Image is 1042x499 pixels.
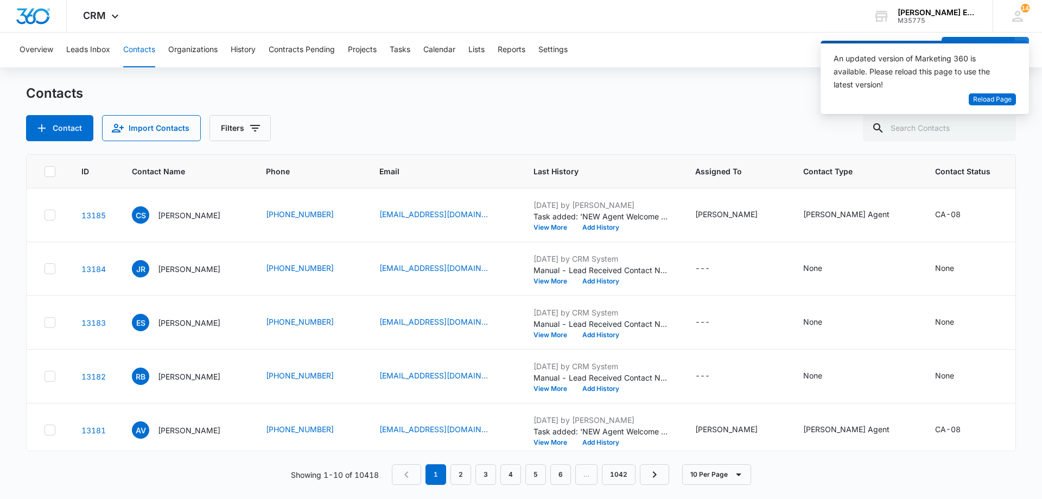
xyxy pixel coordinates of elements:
[834,52,1003,91] div: An updated version of Marketing 360 is available. Please reload this page to use the latest version!
[695,424,758,435] div: [PERSON_NAME]
[533,426,669,437] p: Task added: 'NEW Agent Welcome Call (Broker)'
[533,264,669,276] p: Manual - Lead Received Contact Name: [PERSON_NAME] Phone: [PHONE_NUMBER] Email: [EMAIL_ADDRESS][D...
[533,253,669,264] p: [DATE] by CRM System
[533,166,653,177] span: Last History
[83,10,106,21] span: CRM
[533,361,669,372] p: [DATE] by CRM System
[379,209,488,220] a: [EMAIL_ADDRESS][DOMAIN_NAME]
[379,209,507,222] div: Email - chloeschmid2019@gmail.com - Select to Edit Field
[468,33,485,67] button: Lists
[695,209,758,220] div: [PERSON_NAME]
[132,166,224,177] span: Contact Name
[695,316,710,329] div: ---
[533,372,669,383] p: Manual - Lead Received Contact Name: Bond Phone: [PHONE_NUMBER] Email: [EMAIL_ADDRESS][DOMAIN_NAM...
[898,8,977,17] div: account name
[575,278,627,285] button: Add History
[498,33,525,67] button: Reports
[935,262,954,274] div: None
[132,206,240,224] div: Contact Name - Chloe Schmid - Select to Edit Field
[450,464,471,485] a: Page 2
[533,414,669,426] p: [DATE] by [PERSON_NAME]
[379,262,507,275] div: Email - sashaj.jr2425@gmail.com - Select to Edit Field
[132,260,149,277] span: JR
[935,316,954,327] div: None
[209,115,271,141] button: Filters
[81,426,106,435] a: Navigate to contact details page for Aidan Valdez
[379,424,507,437] div: Email - aidan.valdez05@gmail.com - Select to Edit Field
[266,262,353,275] div: Phone - +1 (707) 657-8811 - Select to Edit Field
[575,386,627,392] button: Add History
[20,33,53,67] button: Overview
[475,464,496,485] a: Page 3
[533,332,575,338] button: View More
[1021,4,1030,12] span: 14
[266,424,353,437] div: Phone - (951) 322-5762 - Select to Edit Field
[935,262,974,275] div: Contact Status - None - Select to Edit Field
[500,464,521,485] a: Page 4
[158,425,220,436] p: [PERSON_NAME]
[26,85,83,102] h1: Contacts
[379,424,488,435] a: [EMAIL_ADDRESS][DOMAIN_NAME]
[533,439,575,446] button: View More
[379,262,488,274] a: [EMAIL_ADDRESS][DOMAIN_NAME]
[132,421,240,439] div: Contact Name - Aidan Valdez - Select to Edit Field
[266,262,334,274] a: [PHONE_NUMBER]
[231,33,256,67] button: History
[803,424,889,435] div: [PERSON_NAME] Agent
[803,424,909,437] div: Contact Type - Allison James Agent - Select to Edit Field
[942,37,1015,63] button: Add Contact
[695,166,761,177] span: Assigned To
[533,318,669,330] p: Manual - Lead Received Contact Name: [PERSON_NAME] Phone: [PHONE_NUMBER] Email: [EMAIL_ADDRESS][D...
[266,424,334,435] a: [PHONE_NUMBER]
[379,166,492,177] span: Email
[575,224,627,231] button: Add History
[803,209,889,220] div: [PERSON_NAME] Agent
[575,439,627,446] button: Add History
[26,115,93,141] button: Add Contact
[123,33,155,67] button: Contacts
[423,33,455,67] button: Calendar
[266,209,353,222] div: Phone - (760) 429-0926 - Select to Edit Field
[935,370,974,383] div: Contact Status - None - Select to Edit Field
[575,332,627,338] button: Add History
[132,206,149,224] span: CS
[640,464,669,485] a: Next Page
[803,370,842,383] div: Contact Type - None - Select to Edit Field
[266,209,334,220] a: [PHONE_NUMBER]
[390,33,410,67] button: Tasks
[695,316,729,329] div: Assigned To - - Select to Edit Field
[81,264,106,274] a: Navigate to contact details page for Jacqueline Robinson
[291,469,379,481] p: Showing 1-10 of 10418
[803,166,893,177] span: Contact Type
[266,316,353,329] div: Phone - +1 (808) 225-9404 - Select to Edit Field
[533,211,669,222] p: Task added: 'NEW Agent Welcome Call (Broker)'
[158,317,220,329] p: [PERSON_NAME]
[379,316,488,327] a: [EMAIL_ADDRESS][DOMAIN_NAME]
[81,318,106,327] a: Navigate to contact details page for Elizabeth Santos
[158,210,220,221] p: [PERSON_NAME]
[533,307,669,318] p: [DATE] by CRM System
[269,33,335,67] button: Contracts Pending
[695,209,777,222] div: Assigned To - Michelle Beeson - Select to Edit Field
[533,224,575,231] button: View More
[66,33,110,67] button: Leads Inbox
[898,17,977,24] div: account id
[525,464,546,485] a: Page 5
[425,464,446,485] em: 1
[81,372,106,381] a: Navigate to contact details page for Robert Bond
[602,464,636,485] a: Page 1042
[695,370,710,383] div: ---
[935,209,980,222] div: Contact Status - CA-08 - Select to Edit Field
[695,370,729,383] div: Assigned To - - Select to Edit Field
[935,370,954,381] div: None
[695,262,729,275] div: Assigned To - - Select to Edit Field
[379,316,507,329] div: Email - Vrghawaii@gmail.com - Select to Edit Field
[266,166,338,177] span: Phone
[973,94,1012,105] span: Reload Page
[803,209,909,222] div: Contact Type - Allison James Agent - Select to Edit Field
[379,370,507,383] div: Email - cznwp@vobau.net - Select to Edit Field
[803,316,842,329] div: Contact Type - None - Select to Edit Field
[533,278,575,285] button: View More
[81,211,106,220] a: Navigate to contact details page for Chloe Schmid
[392,464,669,485] nav: Pagination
